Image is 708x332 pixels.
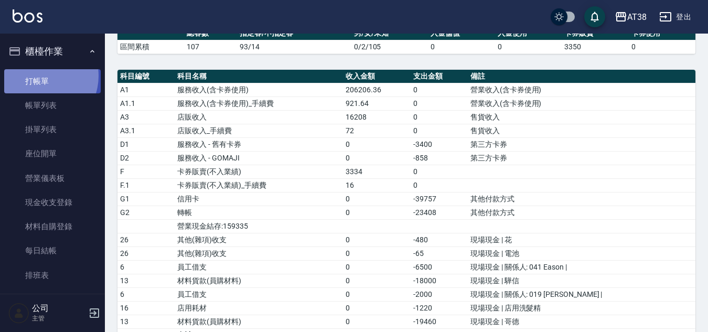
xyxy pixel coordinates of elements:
[468,70,695,83] th: 備註
[175,247,343,260] td: 其他(雜項)收支
[468,247,695,260] td: 現場現金 | 電池
[468,83,695,97] td: 營業收入(含卡券使用)
[4,142,101,166] a: 座位開單
[175,260,343,274] td: 員工借支
[4,263,101,287] a: 排班表
[343,165,411,178] td: 3334
[411,206,468,219] td: -23408
[175,110,343,124] td: 店販收入
[468,137,695,151] td: 第三方卡券
[343,192,411,206] td: 0
[117,97,175,110] td: A1.1
[117,287,175,301] td: 6
[468,233,695,247] td: 現場現金 | 花
[411,137,468,151] td: -3400
[411,151,468,165] td: -858
[117,260,175,274] td: 6
[343,260,411,274] td: 0
[343,233,411,247] td: 0
[468,274,695,287] td: 現場現金 | 驊信
[411,97,468,110] td: 0
[584,6,605,27] button: save
[468,110,695,124] td: 售貨收入
[175,315,343,328] td: 材料貨款(員購材料)
[343,124,411,137] td: 72
[411,70,468,83] th: 支出金額
[411,178,468,192] td: 0
[4,69,101,93] a: 打帳單
[117,151,175,165] td: D2
[117,110,175,124] td: A3
[4,93,101,117] a: 帳單列表
[175,124,343,137] td: 店販收入_手續費
[343,70,411,83] th: 收入金額
[117,192,175,206] td: G1
[411,124,468,137] td: 0
[629,40,695,53] td: 0
[468,315,695,328] td: 現場現金 | 哥德
[117,274,175,287] td: 13
[175,219,343,233] td: 營業現金結存:159335
[237,40,351,53] td: 93/14
[411,247,468,260] td: -65
[184,40,237,53] td: 107
[175,233,343,247] td: 其他(雜項)收支
[4,166,101,190] a: 營業儀表板
[411,260,468,274] td: -6500
[343,206,411,219] td: 0
[343,97,411,110] td: 921.64
[4,190,101,215] a: 現金收支登錄
[117,70,175,83] th: 科目編號
[175,192,343,206] td: 信用卡
[627,10,647,24] div: AT38
[343,274,411,287] td: 0
[175,301,343,315] td: 店用耗材
[4,38,101,65] button: 櫃檯作業
[175,287,343,301] td: 員工借支
[468,151,695,165] td: 第三方卡券
[117,165,175,178] td: F
[117,137,175,151] td: D1
[117,27,695,54] table: a dense table
[468,97,695,110] td: 營業收入(含卡券使用)
[411,192,468,206] td: -39757
[411,301,468,315] td: -1220
[175,151,343,165] td: 服務收入 - GOMAJI
[4,117,101,142] a: 掛單列表
[175,137,343,151] td: 服務收入 - 舊有卡券
[8,303,29,324] img: Person
[411,110,468,124] td: 0
[32,314,85,323] p: 主管
[175,97,343,110] td: 服務收入(含卡券使用)_手續費
[411,83,468,97] td: 0
[117,206,175,219] td: G2
[117,301,175,315] td: 16
[117,315,175,328] td: 13
[610,6,651,28] button: AT38
[175,83,343,97] td: 服務收入(含卡券使用)
[343,287,411,301] td: 0
[343,301,411,315] td: 0
[468,124,695,137] td: 售貨收入
[343,247,411,260] td: 0
[343,151,411,165] td: 0
[117,40,184,53] td: 區間累積
[117,247,175,260] td: 26
[175,178,343,192] td: 卡券販賣(不入業績)_手續費
[175,206,343,219] td: 轉帳
[468,192,695,206] td: 其他付款方式
[495,40,562,53] td: 0
[343,137,411,151] td: 0
[468,206,695,219] td: 其他付款方式
[351,40,428,53] td: 0/2/105
[411,233,468,247] td: -480
[343,83,411,97] td: 206206.36
[468,301,695,315] td: 現場現金 | 店用洗髮精
[468,260,695,274] td: 現場現金 | 關係人: 041 Eason |
[655,7,695,27] button: 登出
[4,239,101,263] a: 每日結帳
[13,9,42,23] img: Logo
[343,178,411,192] td: 16
[428,40,495,53] td: 0
[4,287,101,312] a: 現場電腦打卡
